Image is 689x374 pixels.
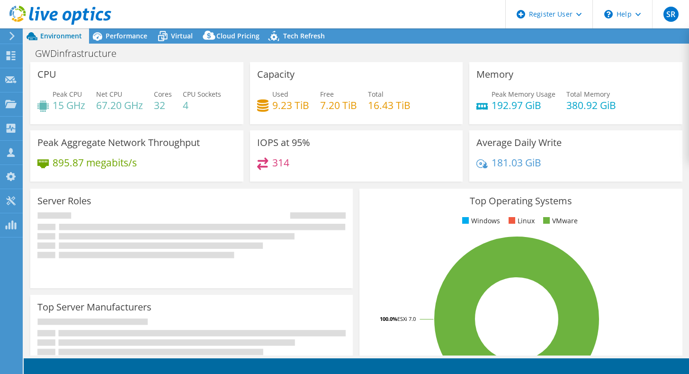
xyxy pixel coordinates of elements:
[541,216,578,226] li: VMware
[320,100,357,110] h4: 7.20 TiB
[272,100,309,110] h4: 9.23 TiB
[53,100,85,110] h4: 15 GHz
[37,137,200,148] h3: Peak Aggregate Network Throughput
[604,10,613,18] svg: \n
[183,100,221,110] h4: 4
[31,48,131,59] h1: GWDinfrastructure
[37,69,56,80] h3: CPU
[492,90,555,99] span: Peak Memory Usage
[154,100,172,110] h4: 32
[320,90,334,99] span: Free
[96,90,122,99] span: Net CPU
[492,100,555,110] h4: 192.97 GiB
[368,90,384,99] span: Total
[566,100,616,110] h4: 380.92 GiB
[272,157,289,168] h4: 314
[397,315,416,322] tspan: ESXi 7.0
[40,31,82,40] span: Environment
[460,216,500,226] li: Windows
[283,31,325,40] span: Tech Refresh
[492,157,541,168] h4: 181.03 GiB
[37,302,152,312] h3: Top Server Manufacturers
[272,90,288,99] span: Used
[53,157,137,168] h4: 895.87 megabits/s
[216,31,259,40] span: Cloud Pricing
[171,31,193,40] span: Virtual
[566,90,610,99] span: Total Memory
[154,90,172,99] span: Cores
[367,196,675,206] h3: Top Operating Systems
[257,69,295,80] h3: Capacity
[37,196,91,206] h3: Server Roles
[380,315,397,322] tspan: 100.0%
[96,100,143,110] h4: 67.20 GHz
[368,100,411,110] h4: 16.43 TiB
[476,137,562,148] h3: Average Daily Write
[476,69,513,80] h3: Memory
[53,90,82,99] span: Peak CPU
[506,216,535,226] li: Linux
[106,31,147,40] span: Performance
[663,7,679,22] span: SR
[257,137,310,148] h3: IOPS at 95%
[183,90,221,99] span: CPU Sockets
